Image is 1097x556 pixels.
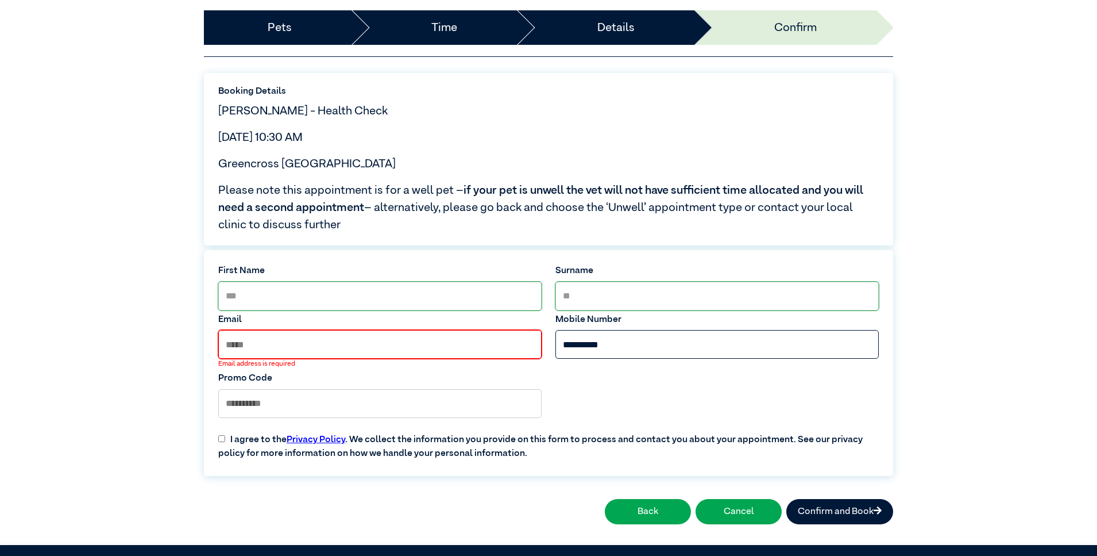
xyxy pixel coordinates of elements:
[218,105,388,117] span: [PERSON_NAME] - Health Check
[268,19,292,36] a: Pets
[218,182,879,233] span: Please note this appointment is for a well pet – – alternatively, please go back and choose the ‘...
[555,264,879,278] label: Surname
[597,19,635,36] a: Details
[218,313,542,327] label: Email
[218,85,879,98] label: Booking Details
[211,424,886,461] label: I agree to the . We collect the information you provide on this form to process and contact you a...
[218,435,225,442] input: I agree to thePrivacy Policy. We collect the information you provide on this form to process and ...
[605,499,691,524] button: Back
[218,371,542,385] label: Promo Code
[218,185,863,213] span: if your pet is unwell the vet will not have sufficient time allocated and you will need a second ...
[218,158,396,170] span: Greencross [GEOGRAPHIC_DATA]
[287,435,345,444] a: Privacy Policy
[696,499,782,524] button: Cancel
[431,19,457,36] a: Time
[218,132,303,143] span: [DATE] 10:30 AM
[786,499,893,524] button: Confirm and Book
[218,359,542,369] div: Email address is required
[218,264,542,278] label: First Name
[555,313,879,327] label: Mobile Number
